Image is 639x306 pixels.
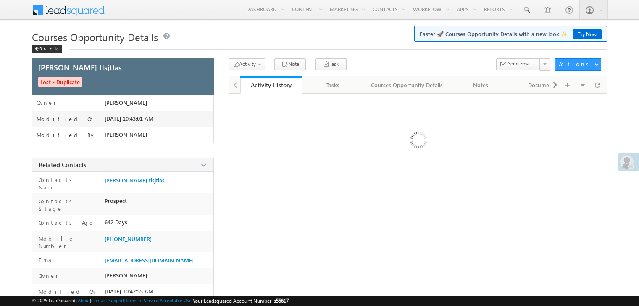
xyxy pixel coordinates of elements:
[32,30,158,44] span: Courses Opportunity Details
[105,219,127,226] span: 642 Days
[105,115,153,122] span: [DATE] 10:43:01 AM
[37,272,58,280] label: Owner
[37,176,100,191] label: Contacts Name
[37,197,100,213] label: Contacts Stage
[457,80,505,90] div: Notes
[371,80,443,90] div: Courses Opportunity Details
[573,29,602,39] a: Try Now
[496,58,540,70] button: Send Email
[37,235,100,250] label: Mobile Number
[519,80,566,90] div: Documents
[229,58,265,70] button: Activity
[450,76,512,94] a: Notes
[302,76,364,94] a: Tasks
[37,132,96,138] label: Modified By
[37,219,95,226] label: Contacts Age
[555,58,601,71] button: Actions
[160,298,192,303] a: Acceptable Use
[105,272,147,279] span: [PERSON_NAME]
[315,58,347,70] button: Task
[508,60,532,67] span: Send Email
[240,76,302,94] a: Activity History
[32,45,62,53] div: Back
[126,298,158,303] a: Terms of Service
[105,99,147,106] span: [PERSON_NAME]
[37,116,95,122] label: Modified On
[247,81,296,89] div: Activity History
[105,197,127,204] span: Prospect
[105,177,165,184] a: [PERSON_NAME] tlsjtlas
[39,161,86,169] span: Related Contacts
[105,131,147,138] span: [PERSON_NAME]
[91,298,124,303] a: Contact Support
[420,30,602,38] span: Faster 🚀 Courses Opportunity Details with a new look ✨
[32,297,289,305] span: © 2025 LeadSquared | | | | |
[374,98,461,185] img: Loading ...
[105,288,153,295] span: [DATE] 10:42:55 AM
[37,99,56,106] label: Owner
[105,257,194,264] span: [EMAIL_ADDRESS][DOMAIN_NAME]
[309,80,356,90] div: Tasks
[239,61,256,67] span: Activity
[512,76,574,94] a: Documents
[559,60,592,68] div: Actions
[78,298,90,303] a: About
[193,298,289,304] span: Your Leadsquared Account Number is
[38,64,122,71] span: [PERSON_NAME] tlsjtlas
[274,58,306,70] button: Note
[37,256,66,264] label: Email
[276,298,289,304] span: 55617
[37,288,97,296] label: Modified On
[38,77,82,87] span: Lost - Duplicate
[105,236,152,242] a: [PHONE_NUMBER]
[364,76,450,94] a: Courses Opportunity Details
